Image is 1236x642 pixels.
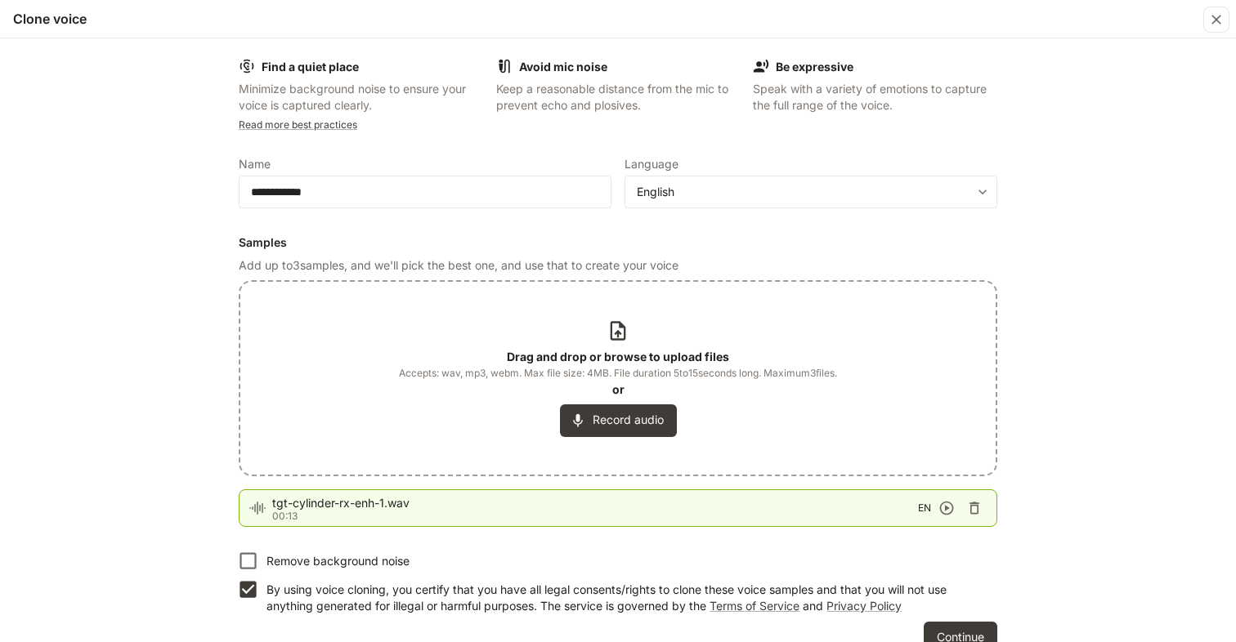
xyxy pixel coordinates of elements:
b: Drag and drop or browse to upload files [507,350,729,363]
b: Be expressive [776,60,853,74]
a: Privacy Policy [826,599,902,613]
p: Add up to 3 samples, and we'll pick the best one, and use that to create your voice [239,257,997,274]
b: or [612,382,625,396]
b: Avoid mic noise [519,60,607,74]
div: English [637,184,970,200]
b: Find a quiet place [262,60,359,74]
p: Remove background noise [266,553,410,569]
a: Read more best practices [239,118,357,131]
span: tgt-cylinder-rx-enh-1.wav [272,495,918,511]
p: Name [239,158,271,170]
p: By using voice cloning, you certify that you have all legal consents/rights to clone these voice ... [266,582,984,614]
p: Speak with a variety of emotions to capture the full range of the voice. [753,81,997,114]
div: English [625,184,996,200]
a: Terms of Service [710,599,799,613]
span: Accepts: wav, mp3, webm. Max file size: 4MB. File duration 5 to 15 seconds long. Maximum 3 files. [399,365,837,381]
p: 00:13 [272,511,918,521]
span: EN [918,500,931,516]
h6: Samples [239,234,997,251]
h5: Clone voice [13,10,87,28]
p: Minimize background noise to ensure your voice is captured clearly. [239,81,483,114]
p: Keep a reasonable distance from the mic to prevent echo and plosives. [496,81,741,114]
button: Record audio [560,404,677,437]
p: Language [625,158,678,170]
